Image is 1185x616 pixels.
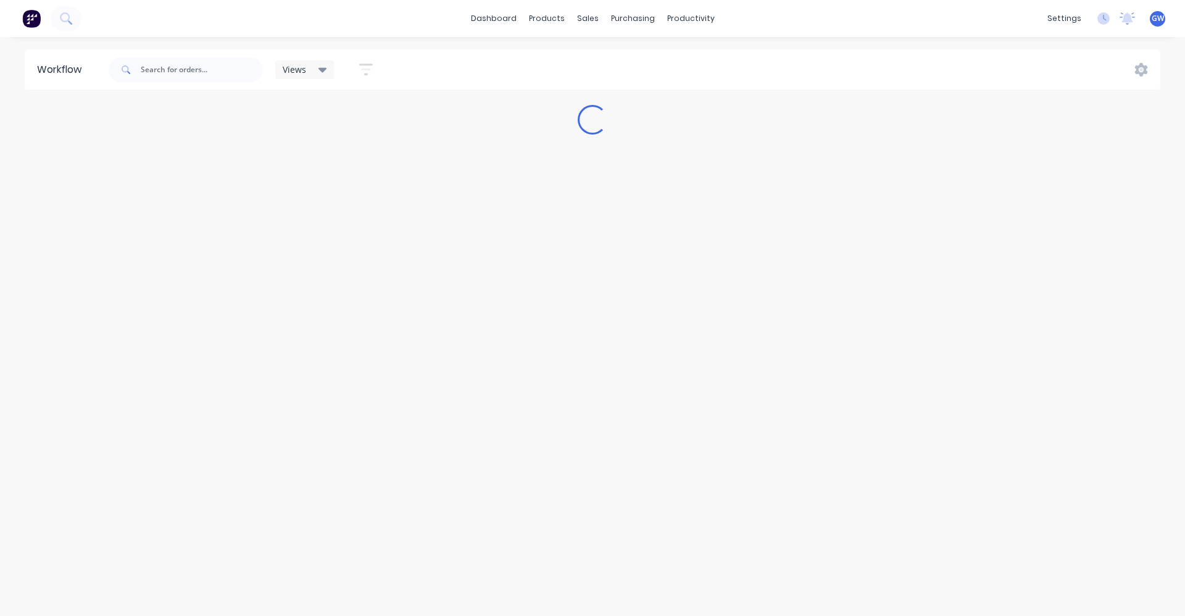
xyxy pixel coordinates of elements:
[523,9,571,28] div: products
[1152,13,1164,24] span: GW
[465,9,523,28] a: dashboard
[605,9,661,28] div: purchasing
[141,57,263,82] input: Search for orders...
[283,63,306,76] span: Views
[571,9,605,28] div: sales
[661,9,721,28] div: productivity
[37,62,88,77] div: Workflow
[1041,9,1087,28] div: settings
[22,9,41,28] img: Factory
